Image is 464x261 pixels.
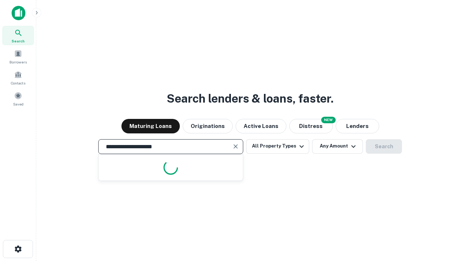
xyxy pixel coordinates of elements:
h3: Search lenders & loans, faster. [167,90,333,107]
span: Saved [13,101,24,107]
span: Search [12,38,25,44]
span: Contacts [11,80,25,86]
button: Any Amount [312,139,363,154]
a: Contacts [2,68,34,87]
button: Maturing Loans [121,119,180,133]
a: Search [2,26,34,45]
button: Clear [231,141,241,152]
div: NEW [321,117,336,123]
a: Borrowers [2,47,34,66]
button: Active Loans [236,119,286,133]
button: Search distressed loans with lien and other non-mortgage details. [289,119,333,133]
a: Saved [2,89,34,108]
button: All Property Types [246,139,309,154]
img: capitalize-icon.png [12,6,25,20]
iframe: Chat Widget [428,203,464,238]
span: Borrowers [9,59,27,65]
button: Originations [183,119,233,133]
button: Lenders [336,119,379,133]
